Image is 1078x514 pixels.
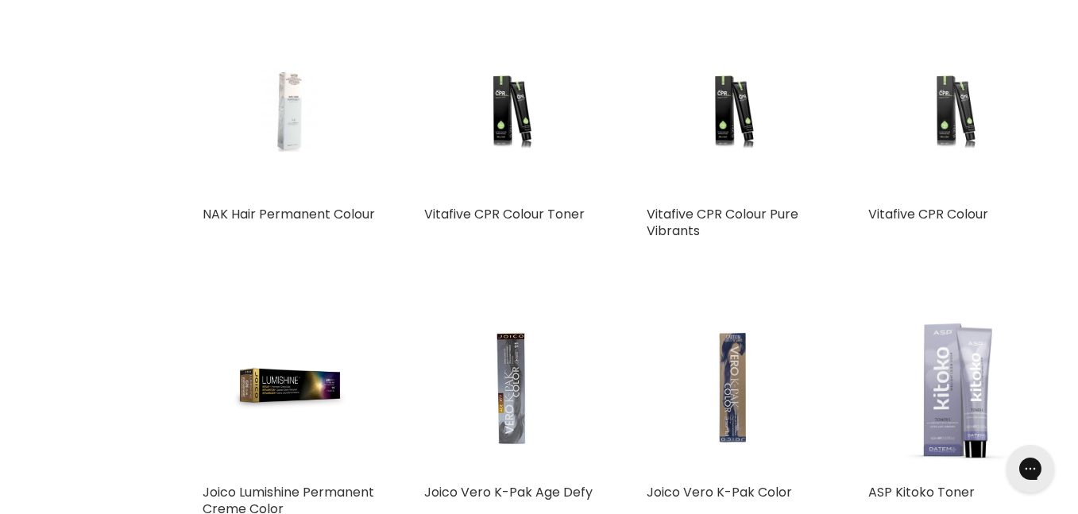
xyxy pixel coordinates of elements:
[647,24,821,198] a: Vitafive CPR Colour Pure Vibrants
[424,483,593,501] a: Joico Vero K-Pak Age Defy
[647,483,792,501] a: Joico Vero K-Pak Color
[424,205,585,223] a: Vitafive CPR Colour Toner
[454,302,570,476] img: Joico Vero K-Pak Age Defy
[999,439,1062,498] iframe: Gorgias live chat messenger
[203,205,375,223] a: NAK Hair Permanent Colour
[675,24,791,198] img: Vitafive CPR Colour Pure Vibrants
[424,24,598,198] a: Vitafive CPR Colour Toner
[868,205,988,223] a: Vitafive CPR Colour
[203,302,377,476] a: Joico Lumishine Permanent Creme Color
[868,483,975,501] a: ASP Kitoko Toner
[675,302,791,476] img: Joico Vero K-Pak Color
[203,24,377,198] a: NAK Hair Permanent Colour
[898,24,1014,198] img: Vitafive CPR Colour
[868,24,1042,198] a: Vitafive CPR Colour
[232,302,348,476] img: Joico Lumishine Permanent Creme Color
[647,205,798,240] a: Vitafive CPR Colour Pure Vibrants
[454,24,570,198] img: Vitafive CPR Colour Toner
[647,302,821,476] a: Joico Vero K-Pak Color
[868,302,1042,475] img: ASP Kitoko Toner
[232,24,348,198] img: NAK Hair Permanent Colour
[868,302,1042,476] a: ASP Kitoko Toner
[424,302,598,476] a: Joico Vero K-Pak Age Defy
